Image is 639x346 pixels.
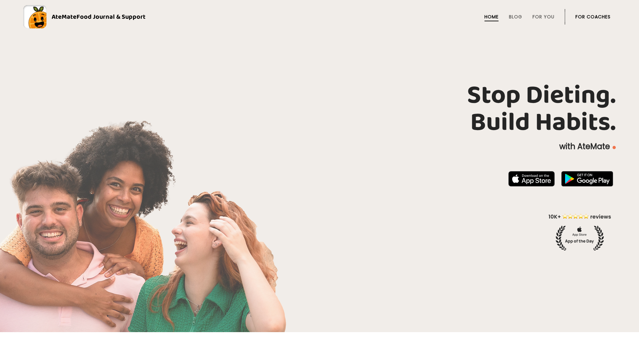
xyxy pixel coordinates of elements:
[532,14,554,19] a: For You
[575,14,611,19] a: For Coaches
[23,5,616,28] a: AteMateFood Journal & Support
[509,14,522,19] a: Blog
[544,213,616,250] img: home-hero-appoftheday.png
[76,12,146,22] span: Food Journal & Support
[508,171,555,187] img: badge-download-apple.svg
[484,14,499,19] a: Home
[23,141,616,152] p: with AteMate
[23,82,616,136] h1: Stop Dieting. Build Habits.
[561,171,613,187] img: badge-download-google.png
[46,12,146,22] div: AteMate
